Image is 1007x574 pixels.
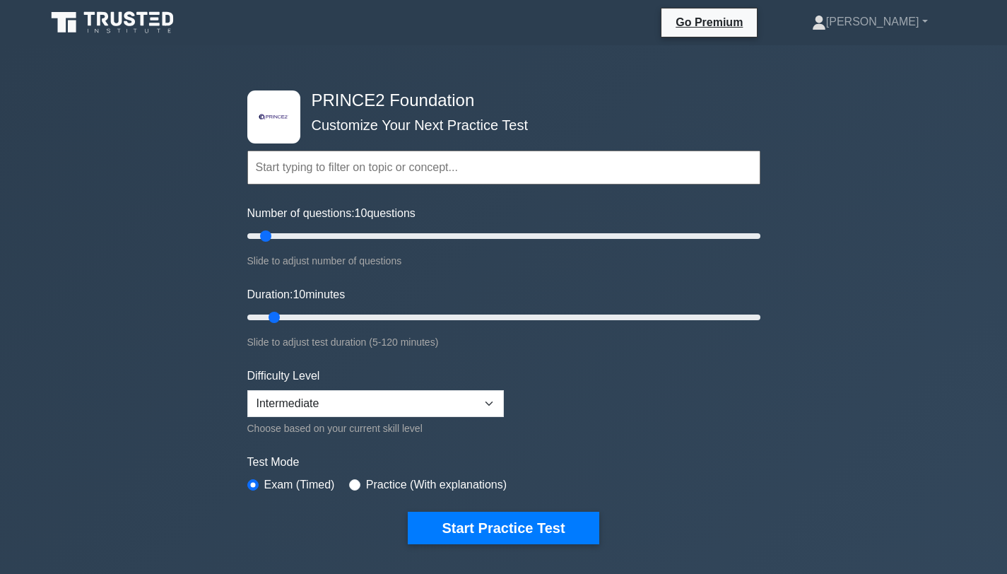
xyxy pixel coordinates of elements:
span: 10 [293,288,305,300]
input: Start typing to filter on topic or concept... [247,151,760,184]
label: Exam (Timed) [264,476,335,493]
label: Number of questions: questions [247,205,416,222]
div: Choose based on your current skill level [247,420,504,437]
a: Go Premium [667,13,751,31]
button: Start Practice Test [408,512,599,544]
label: Test Mode [247,454,760,471]
div: Slide to adjust number of questions [247,252,760,269]
label: Practice (With explanations) [366,476,507,493]
label: Difficulty Level [247,368,320,385]
span: 10 [355,207,367,219]
div: Slide to adjust test duration (5-120 minutes) [247,334,760,351]
h4: PRINCE2 Foundation [306,90,691,111]
label: Duration: minutes [247,286,346,303]
a: [PERSON_NAME] [778,8,962,36]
